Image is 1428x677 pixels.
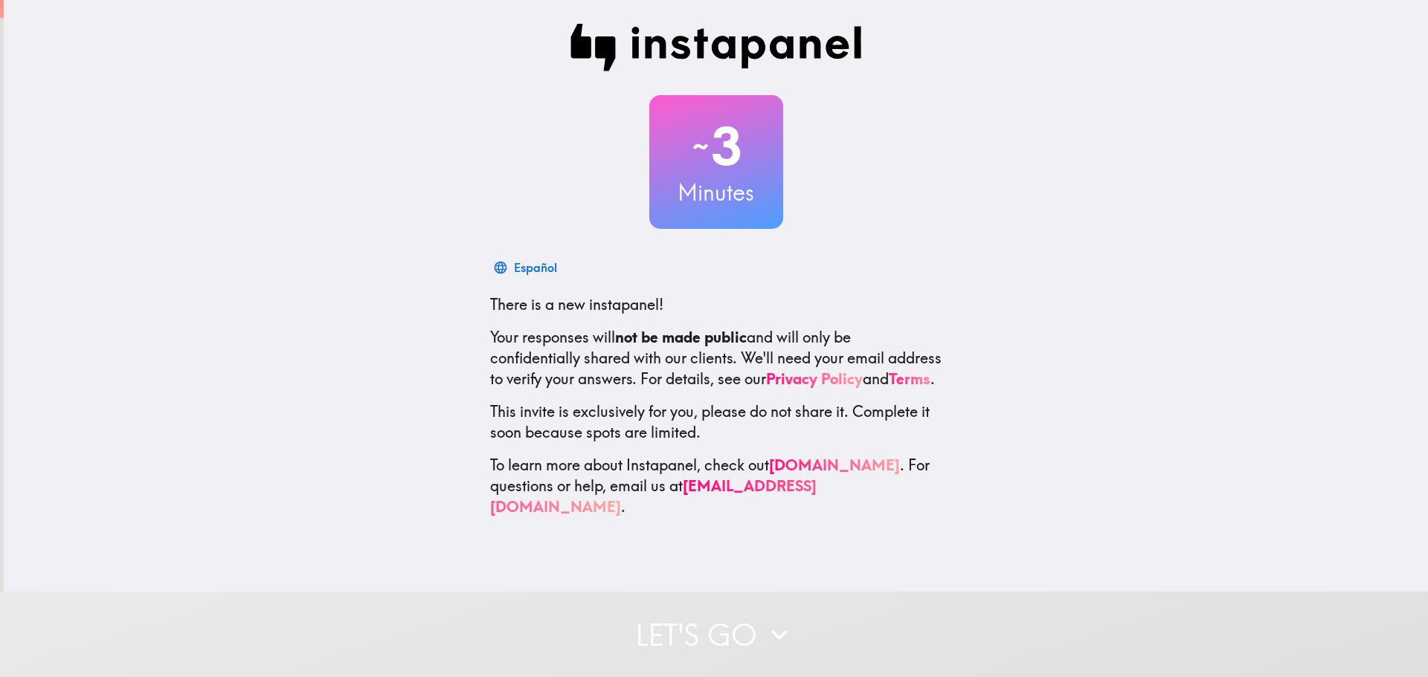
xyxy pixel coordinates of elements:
p: To learn more about Instapanel, check out . For questions or help, email us at . [490,455,942,517]
div: Español [514,257,557,278]
b: not be made public [615,328,747,346]
p: This invite is exclusively for you, please do not share it. Complete it soon because spots are li... [490,401,942,443]
h3: Minutes [649,177,783,208]
img: Instapanel [570,24,862,71]
p: Your responses will and will only be confidentially shared with our clients. We'll need your emai... [490,327,942,389]
a: Terms [889,369,930,388]
h2: 3 [649,116,783,177]
span: ~ [690,124,711,169]
a: Privacy Policy [766,369,863,388]
span: There is a new instapanel! [490,295,663,314]
button: Español [490,253,563,282]
a: [EMAIL_ADDRESS][DOMAIN_NAME] [490,476,817,516]
a: [DOMAIN_NAME] [769,456,900,474]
